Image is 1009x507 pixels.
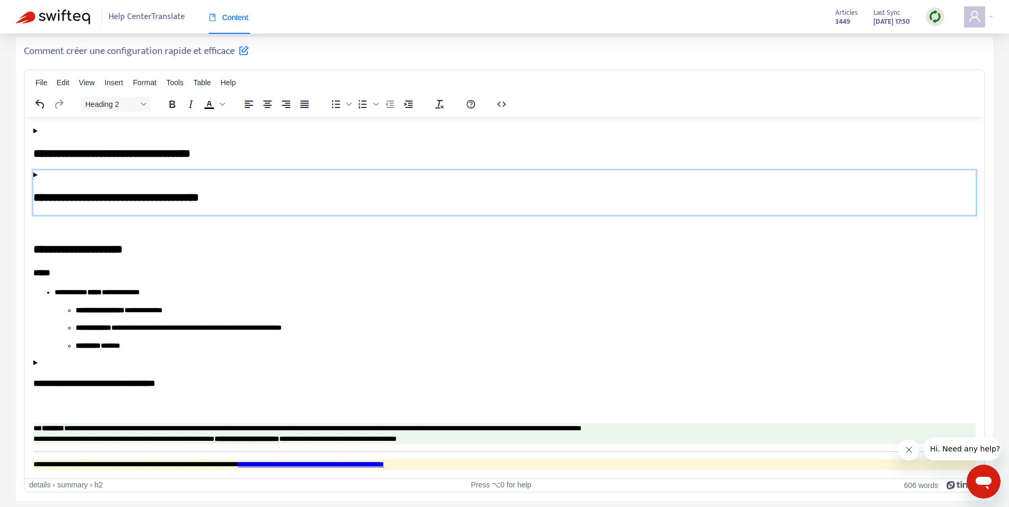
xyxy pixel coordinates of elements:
[182,97,200,112] button: Italic
[31,97,49,112] button: Undo
[898,439,919,460] iframe: Close message
[16,10,90,24] img: Swifteq
[928,10,942,23] img: sync.dc5367851b00ba804db3.png
[85,100,137,108] span: Heading 2
[277,97,295,112] button: Align right
[50,97,68,112] button: Redo
[209,14,216,21] span: book
[109,7,185,27] span: Help Center Translate
[35,78,48,87] span: File
[25,117,984,478] iframe: Rich Text Area
[873,16,910,28] strong: [DATE] 17:50
[381,97,399,112] button: Decrease indent
[94,481,103,490] div: h2
[200,97,227,112] div: Text color Black
[947,481,973,489] a: Powered by Tiny
[327,97,353,112] div: Bullet list
[193,78,211,87] span: Table
[57,78,69,87] span: Edit
[79,78,95,87] span: View
[399,97,417,112] button: Increase indent
[163,97,181,112] button: Bold
[968,10,981,23] span: user
[220,78,236,87] span: Help
[354,97,380,112] div: Numbered list
[29,481,50,490] div: details
[924,437,1001,460] iframe: Message from company
[240,97,258,112] button: Align left
[52,481,55,490] div: ›
[835,16,850,28] strong: 3449
[166,78,184,87] span: Tools
[344,481,658,490] div: Press ⌥0 for help
[873,7,900,19] span: Last Sync
[462,97,480,112] button: Help
[209,13,248,22] span: Content
[81,97,150,112] button: Block Heading 2
[258,97,276,112] button: Align center
[90,481,93,490] div: ›
[431,97,449,112] button: Clear formatting
[904,481,939,490] button: 606 words
[967,465,1001,499] iframe: Button to launch messaging window
[57,481,88,490] div: summary
[104,78,123,87] span: Insert
[296,97,314,112] button: Justify
[835,7,858,19] span: Articles
[24,45,249,58] h5: Comment créer une configuration rapide et efficace
[133,78,156,87] span: Format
